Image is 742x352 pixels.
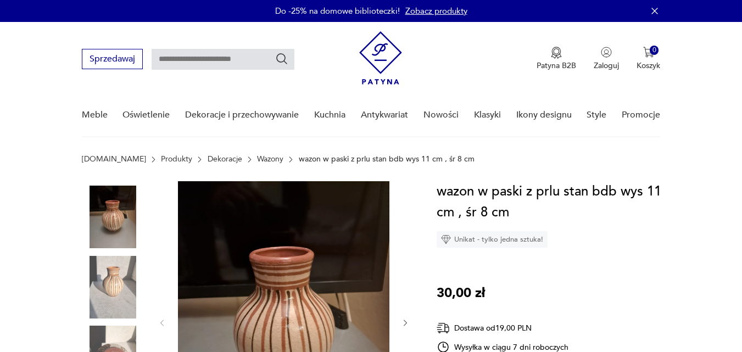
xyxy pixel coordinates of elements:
[474,94,501,136] a: Klasyki
[423,94,459,136] a: Nowości
[257,155,283,164] a: Wazony
[622,94,660,136] a: Promocje
[594,47,619,71] button: Zaloguj
[299,155,475,164] p: wazon w paski z prlu stan bdb wys 11 cm , śr 8 cm
[82,186,144,248] img: Zdjęcie produktu wazon w paski z prlu stan bdb wys 11 cm , śr 8 cm
[359,31,402,85] img: Patyna - sklep z meblami i dekoracjami vintage
[437,231,548,248] div: Unikat - tylko jedna sztuka!
[405,5,467,16] a: Zobacz produkty
[437,283,485,304] p: 30,00 zł
[314,94,345,136] a: Kuchnia
[637,47,660,71] button: 0Koszyk
[275,52,288,65] button: Szukaj
[82,155,146,164] a: [DOMAIN_NAME]
[122,94,170,136] a: Oświetlenie
[516,94,572,136] a: Ikony designu
[437,321,568,335] div: Dostawa od 19,00 PLN
[537,47,576,71] button: Patyna B2B
[587,94,606,136] a: Style
[185,94,299,136] a: Dekoracje i przechowywanie
[437,321,450,335] img: Ikona dostawy
[275,5,400,16] p: Do -25% na domowe biblioteczki!
[637,60,660,71] p: Koszyk
[643,47,654,58] img: Ikona koszyka
[537,60,576,71] p: Patyna B2B
[650,46,659,55] div: 0
[82,49,143,69] button: Sprzedawaj
[82,256,144,319] img: Zdjęcie produktu wazon w paski z prlu stan bdb wys 11 cm , śr 8 cm
[601,47,612,58] img: Ikonka użytkownika
[82,56,143,64] a: Sprzedawaj
[161,155,192,164] a: Produkty
[594,60,619,71] p: Zaloguj
[551,47,562,59] img: Ikona medalu
[208,155,242,164] a: Dekoracje
[437,181,668,223] h1: wazon w paski z prlu stan bdb wys 11 cm , śr 8 cm
[441,234,451,244] img: Ikona diamentu
[537,47,576,71] a: Ikona medaluPatyna B2B
[82,94,108,136] a: Meble
[361,94,408,136] a: Antykwariat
